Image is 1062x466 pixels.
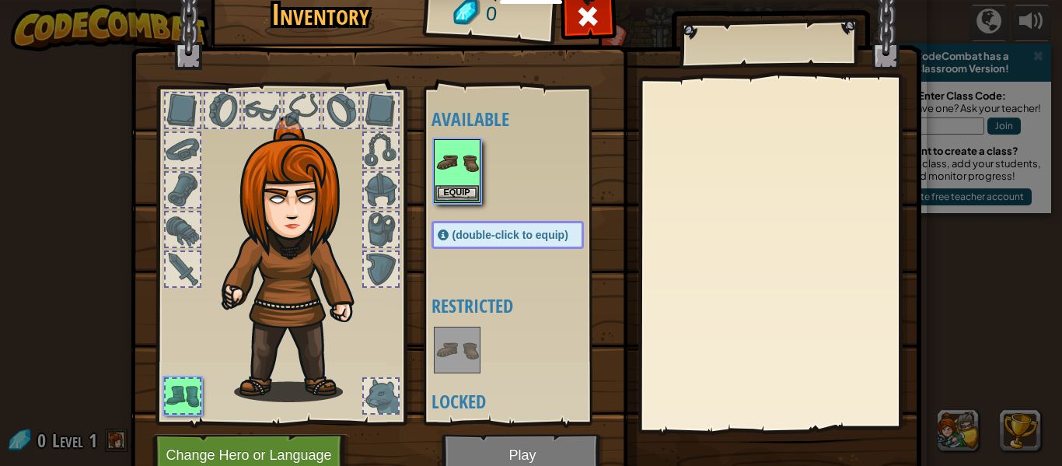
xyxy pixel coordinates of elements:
h4: Available [431,109,615,129]
h4: Locked [431,391,615,412]
img: portrait.png [435,141,479,184]
h4: Restricted [431,296,615,316]
button: Equip [435,185,479,201]
img: portrait.png [435,328,479,372]
img: hair_f2.png [215,116,382,402]
span: (double-click to equip) [452,229,568,241]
